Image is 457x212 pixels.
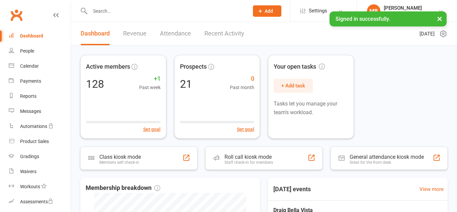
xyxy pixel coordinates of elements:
div: General attendance kiosk mode [350,154,424,160]
a: Messages [9,104,71,119]
span: Your open tasks [274,62,325,72]
div: Calendar [20,63,39,69]
span: Add [265,8,273,14]
div: Automations [20,124,47,129]
div: Members self check-in [99,160,141,165]
button: Set goal [237,126,254,133]
div: Dashboard [20,33,43,39]
div: Product Sales [20,139,49,144]
div: Waivers [20,169,36,174]
span: Membership breakdown [86,183,160,193]
div: MB [367,4,380,18]
div: Class kiosk mode [99,154,141,160]
h3: [DATE] events [268,183,316,195]
a: People [9,44,71,59]
span: +1 [139,74,161,84]
button: × [434,11,446,26]
a: Waivers [9,164,71,179]
span: Active members [86,62,130,72]
div: Staff check-in for members [224,160,273,165]
span: 0 [230,74,254,84]
div: Gradings [20,154,39,159]
a: Product Sales [9,134,71,149]
a: Dashboard [81,22,110,45]
a: Workouts [9,179,71,194]
div: Messages [20,109,41,114]
a: View more [420,185,444,193]
span: [DATE] [420,30,435,38]
div: Workouts [20,184,40,189]
div: Draig Bella Vista [384,11,422,17]
a: Payments [9,74,71,89]
span: Signed in successfully. [336,16,390,22]
div: People [20,48,34,54]
p: Tasks let you manage your team's workload. [274,99,348,117]
div: 21 [180,79,192,89]
button: + Add task [274,79,313,93]
a: Gradings [9,149,71,164]
div: Great for the front desk [350,160,424,165]
span: Settings [309,3,327,18]
button: Add [253,5,281,17]
a: Clubworx [8,7,25,23]
button: Set goal [143,126,161,133]
div: Reports [20,93,36,99]
a: Automations [9,119,71,134]
a: Recent Activity [204,22,244,45]
a: Revenue [123,22,147,45]
span: Past month [230,84,254,91]
a: Assessments [9,194,71,209]
a: Reports [9,89,71,104]
div: Roll call kiosk mode [224,154,273,160]
a: Calendar [9,59,71,74]
input: Search... [88,6,244,16]
div: Assessments [20,199,53,204]
span: Prospects [180,62,207,72]
div: [PERSON_NAME] [384,5,422,11]
a: Attendance [160,22,191,45]
span: Past week [139,84,161,91]
div: 128 [86,79,104,89]
div: Payments [20,78,41,84]
a: Dashboard [9,28,71,44]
